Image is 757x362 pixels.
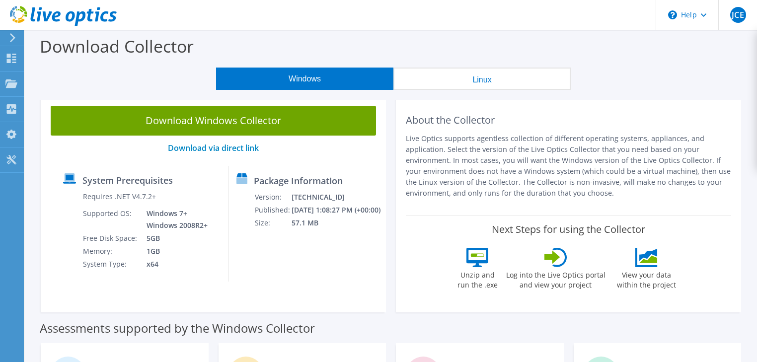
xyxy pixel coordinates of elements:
[82,232,139,245] td: Free Disk Space:
[291,191,381,204] td: [TECHNICAL_ID]
[611,267,682,290] label: View your data within the project
[40,35,194,58] label: Download Collector
[492,223,645,235] label: Next Steps for using the Collector
[216,68,393,90] button: Windows
[668,10,677,19] svg: \n
[406,114,731,126] h2: About the Collector
[51,106,376,136] a: Download Windows Collector
[730,7,746,23] span: JCE
[291,204,381,217] td: [DATE] 1:08:27 PM (+00:00)
[406,133,731,199] p: Live Optics supports agentless collection of different operating systems, appliances, and applica...
[82,258,139,271] td: System Type:
[168,143,259,153] a: Download via direct link
[393,68,571,90] button: Linux
[139,232,210,245] td: 5GB
[254,191,291,204] td: Version:
[82,175,173,185] label: System Prerequisites
[40,323,315,333] label: Assessments supported by the Windows Collector
[455,267,501,290] label: Unzip and run the .exe
[506,267,606,290] label: Log into the Live Optics portal and view your project
[139,245,210,258] td: 1GB
[291,217,381,229] td: 57.1 MB
[82,207,139,232] td: Supported OS:
[254,217,291,229] td: Size:
[139,258,210,271] td: x64
[83,192,156,202] label: Requires .NET V4.7.2+
[82,245,139,258] td: Memory:
[254,176,343,186] label: Package Information
[139,207,210,232] td: Windows 7+ Windows 2008R2+
[254,204,291,217] td: Published:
